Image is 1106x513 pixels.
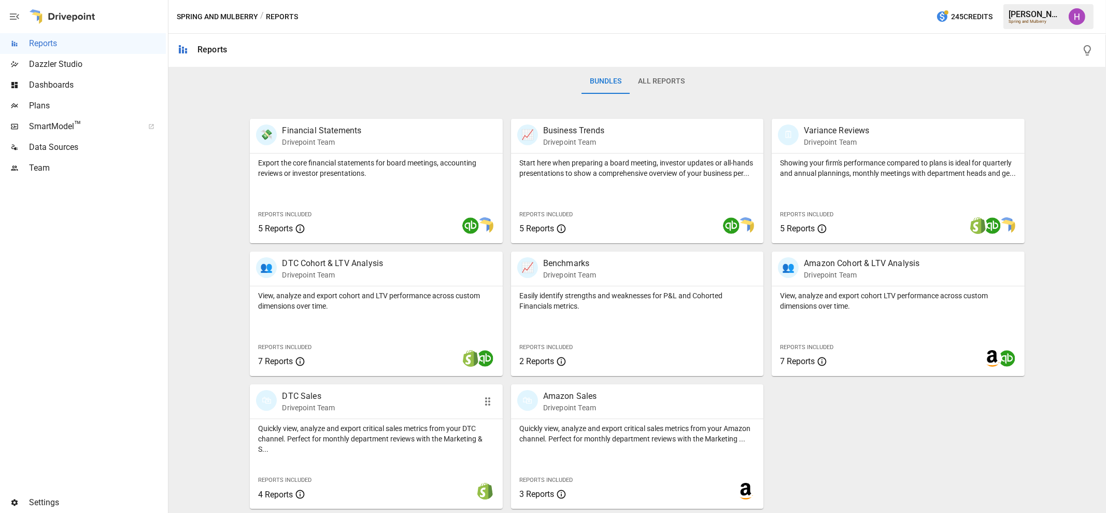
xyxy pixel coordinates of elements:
span: Reports Included [519,477,573,483]
span: Plans [29,100,166,112]
p: Drivepoint Team [543,270,596,280]
p: DTC Sales [282,390,335,403]
span: Reports Included [258,344,311,351]
div: 🗓 [778,124,799,145]
p: View, analyze and export cohort LTV performance across custom dimensions over time. [780,290,1016,311]
p: Drivepoint Team [543,137,604,147]
span: Reports Included [258,211,311,218]
img: smart model [999,217,1015,234]
p: Amazon Sales [543,390,597,403]
p: Benchmarks [543,257,596,270]
span: 4 Reports [258,490,293,500]
span: 7 Reports [780,356,815,366]
div: [PERSON_NAME] [1009,9,1062,19]
span: ™ [74,119,81,132]
div: / [260,10,264,23]
span: Team [29,162,166,174]
img: smart model [477,217,493,234]
img: shopify [477,483,493,500]
span: Dashboards [29,79,166,91]
span: Reports [29,37,166,50]
div: 📈 [517,257,538,278]
div: 💸 [256,124,277,145]
div: 👥 [778,257,799,278]
span: Reports Included [519,211,573,218]
button: Harry Antonio [1062,2,1091,31]
span: 245 Credits [951,10,992,23]
div: 👥 [256,257,277,278]
img: shopify [970,217,986,234]
img: amazon [738,483,754,500]
img: Harry Antonio [1069,8,1085,25]
button: All Reports [630,69,693,94]
span: 3 Reports [519,489,554,499]
img: shopify [462,350,479,367]
span: Reports Included [519,344,573,351]
p: Easily identify strengths and weaknesses for P&L and Cohorted Financials metrics. [519,290,755,311]
p: Drivepoint Team [282,403,335,413]
span: 7 Reports [258,356,293,366]
span: Dazzler Studio [29,58,166,71]
button: Bundles [582,69,630,94]
p: Financial Statements [282,124,361,137]
p: Drivepoint Team [543,403,597,413]
img: quickbooks [462,217,479,234]
p: Variance Reviews [804,124,869,137]
p: Showing your firm's performance compared to plans is ideal for quarterly and annual plannings, mo... [780,158,1016,178]
p: Drivepoint Team [282,137,361,147]
p: Quickly view, analyze and export critical sales metrics from your Amazon channel. Perfect for mon... [519,423,755,444]
span: SmartModel [29,120,137,133]
span: 5 Reports [519,224,554,233]
p: Export the core financial statements for board meetings, accounting reviews or investor presentat... [258,158,494,178]
span: 5 Reports [258,224,293,233]
p: View, analyze and export cohort and LTV performance across custom dimensions over time. [258,290,494,311]
button: 245Credits [932,7,997,26]
img: quickbooks [999,350,1015,367]
span: 5 Reports [780,224,815,233]
img: quickbooks [477,350,493,367]
span: Data Sources [29,141,166,154]
div: Spring and Mulberry [1009,19,1062,24]
img: quickbooks [723,217,740,234]
p: Amazon Cohort & LTV Analysis [804,257,919,270]
p: Drivepoint Team [282,270,383,280]
img: quickbooks [984,217,1001,234]
p: Drivepoint Team [804,270,919,280]
span: Settings [29,496,166,509]
span: Reports Included [780,211,833,218]
button: Spring and Mulberry [177,10,258,23]
img: amazon [984,350,1001,367]
p: DTC Cohort & LTV Analysis [282,257,383,270]
div: 🛍 [256,390,277,411]
div: Reports [197,45,227,54]
span: 2 Reports [519,356,554,366]
p: Drivepoint Team [804,137,869,147]
div: 📈 [517,124,538,145]
span: Reports Included [258,477,311,483]
img: smart model [738,217,754,234]
p: Start here when preparing a board meeting, investor updates or all-hands presentations to show a ... [519,158,755,178]
p: Business Trends [543,124,604,137]
span: Reports Included [780,344,833,351]
div: 🛍 [517,390,538,411]
p: Quickly view, analyze and export critical sales metrics from your DTC channel. Perfect for monthl... [258,423,494,454]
